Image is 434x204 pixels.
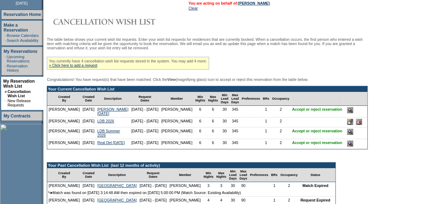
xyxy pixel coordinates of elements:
[227,168,238,182] td: Min Lead Days
[238,168,249,182] td: Max Lead Days
[81,197,96,204] td: [DATE]
[194,139,207,149] td: 6
[97,183,137,188] a: [GEOGRAPHIC_DATA]
[248,168,270,182] td: Preferences
[7,99,31,107] a: New Release Requests
[202,168,215,182] td: Min Nights
[262,106,271,117] td: 1
[207,127,219,139] td: 6
[262,117,271,127] td: 1
[97,129,120,137] a: LDB Summer 2026
[47,106,81,117] td: [PERSON_NAME]
[81,117,96,127] td: [DATE]
[271,127,291,139] td: 2
[270,168,279,182] td: BRs
[5,55,6,63] td: ·
[7,55,29,63] a: Upcoming Reservations
[160,127,194,139] td: [PERSON_NAME]
[240,92,262,106] td: Preferences
[47,92,81,106] td: Created By
[3,79,35,89] a: My Reservation Wish List
[207,117,219,127] td: 6
[356,119,362,125] input: Delete this Request
[347,140,353,147] input: Accept or Reject this Reservation
[97,198,137,202] a: [GEOGRAPHIC_DATA]
[5,99,7,107] td: ·
[215,182,227,189] td: 3
[81,139,96,149] td: [DATE]
[47,57,209,70] div: You currently have 4 cancellation wish list requests stored in the system. You may add 4 more.
[227,182,238,189] td: 30
[49,63,97,67] a: » Click here to add a request
[238,182,249,189] td: 90
[47,86,367,92] td: Your Current Cancellation Wish List
[81,168,96,182] td: Created Date
[271,117,291,127] td: 2
[194,127,207,139] td: 6
[215,197,227,204] td: 4
[47,189,335,197] td: Match was found on [DATE] 3:14:48 AM then expired on [DATE] 5:00:00 PM (Match Source: Existing Av...
[279,182,299,189] td: 2
[279,168,299,182] td: Occupancy
[207,92,219,106] td: Max Nights
[230,106,241,117] td: 345
[97,140,125,145] a: Real Del [DATE]
[347,119,353,125] input: Edit this Request
[271,139,291,149] td: 2
[188,1,270,5] span: You are acting on behalf of:
[292,107,342,111] nobr: Accept or reject reservation
[160,117,194,127] td: [PERSON_NAME]
[270,197,279,204] td: 1
[279,197,299,204] td: 2
[262,92,271,106] td: BRs
[230,139,241,149] td: 345
[194,92,207,106] td: Min Nights
[47,117,81,127] td: [PERSON_NAME]
[4,114,31,118] a: My Contracts
[96,168,138,182] td: Description
[139,183,167,188] nobr: [DATE] - [DATE]
[139,198,167,202] nobr: [DATE] - [DATE]
[4,23,28,33] a: Make a Reservation
[207,106,219,117] td: 6
[230,92,241,106] td: Max Lead Days
[219,139,230,149] td: 30
[160,106,194,117] td: [PERSON_NAME]
[347,129,353,135] input: Accept or Reject this Reservation
[270,182,279,189] td: 1
[47,182,81,189] td: [PERSON_NAME]
[299,168,331,182] td: Status
[97,107,128,116] a: [PERSON_NAME] [DATE]
[188,6,198,10] a: Clear
[5,89,7,94] b: »
[138,168,168,182] td: Request Dates
[16,1,28,5] span: [DATE]
[160,92,194,106] td: Member
[5,38,6,43] td: ·
[4,12,41,17] a: Reservation Home
[219,92,230,106] td: Min Lead Days
[300,198,330,202] nobr: Request Expired
[47,139,81,149] td: [PERSON_NAME]
[262,139,271,149] td: 1
[202,197,215,204] td: 4
[215,168,227,182] td: Max Nights
[238,1,270,5] a: [PERSON_NAME]
[262,127,271,139] td: 1
[131,107,159,111] nobr: [DATE] - [DATE]
[81,92,96,106] td: Created Date
[271,92,291,106] td: Occupancy
[4,49,37,54] a: My Reservations
[230,117,241,127] td: 345
[194,106,207,117] td: 6
[230,127,241,139] td: 345
[160,139,194,149] td: [PERSON_NAME]
[96,92,130,106] td: Description
[292,140,342,145] nobr: Accept or reject reservation
[7,89,31,98] a: Cancellation Wish List
[131,129,159,133] nobr: [DATE] - [DATE]
[292,129,342,133] nobr: Accept or reject reservation
[7,64,28,72] a: Reservation History
[168,182,202,189] td: [PERSON_NAME]
[168,197,202,204] td: [PERSON_NAME]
